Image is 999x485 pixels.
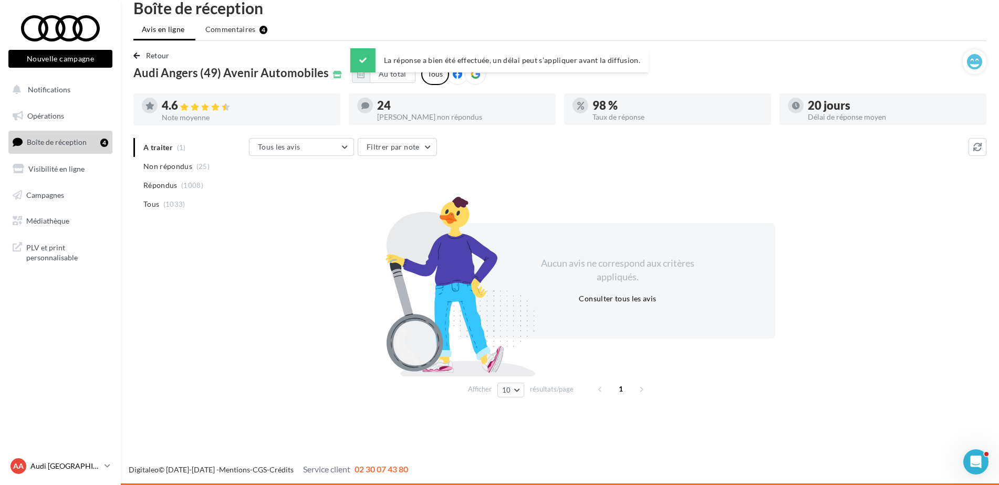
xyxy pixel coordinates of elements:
[6,105,115,127] a: Opérations
[30,461,100,471] p: Audi [GEOGRAPHIC_DATA]
[143,199,159,209] span: Tous
[527,257,708,283] div: Aucun avis ne correspond aux critères appliqués.
[146,51,170,60] span: Retour
[6,210,115,232] a: Médiathèque
[377,113,547,121] div: [PERSON_NAME] non répondus
[8,50,112,68] button: Nouvelle campagne
[358,138,437,156] button: Filtrer par note
[13,461,24,471] span: AA
[612,381,629,397] span: 1
[497,383,524,397] button: 10
[6,158,115,180] a: Visibilité en ligne
[258,142,300,151] span: Tous les avis
[502,386,511,394] span: 10
[162,114,332,121] div: Note moyenne
[8,456,112,476] a: AA Audi [GEOGRAPHIC_DATA]
[100,139,108,147] div: 4
[181,181,203,189] span: (1008)
[6,236,115,267] a: PLV et print personnalisable
[133,67,329,79] span: Audi Angers (49) Avenir Automobiles
[355,464,408,474] span: 02 30 07 43 80
[133,49,174,62] button: Retour
[259,26,267,34] div: 4
[249,138,354,156] button: Tous les avis
[808,113,978,121] div: Délai de réponse moyen
[377,100,547,111] div: 24
[27,111,64,120] span: Opérations
[129,465,159,474] a: Digitaleo
[219,465,250,474] a: Mentions
[575,292,660,305] button: Consulter tous les avis
[26,216,69,225] span: Médiathèque
[468,384,492,394] span: Afficher
[143,180,178,191] span: Répondus
[592,113,763,121] div: Taux de réponse
[808,100,978,111] div: 20 jours
[592,100,763,111] div: 98 %
[28,164,85,173] span: Visibilité en ligne
[163,200,185,208] span: (1033)
[162,100,332,112] div: 4.6
[26,240,108,263] span: PLV et print personnalisable
[129,465,408,474] span: © [DATE]-[DATE] - - -
[6,79,110,101] button: Notifications
[6,131,115,153] a: Boîte de réception4
[963,449,988,475] iframe: Intercom live chat
[303,464,350,474] span: Service client
[205,24,256,35] span: Commentaires
[27,138,87,146] span: Boîte de réception
[6,184,115,206] a: Campagnes
[350,48,649,72] div: La réponse a bien été effectuée, un délai peut s’appliquer avant la diffusion.
[530,384,574,394] span: résultats/page
[143,161,192,172] span: Non répondus
[28,85,70,94] span: Notifications
[196,162,210,171] span: (25)
[253,465,267,474] a: CGS
[269,465,294,474] a: Crédits
[26,190,64,199] span: Campagnes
